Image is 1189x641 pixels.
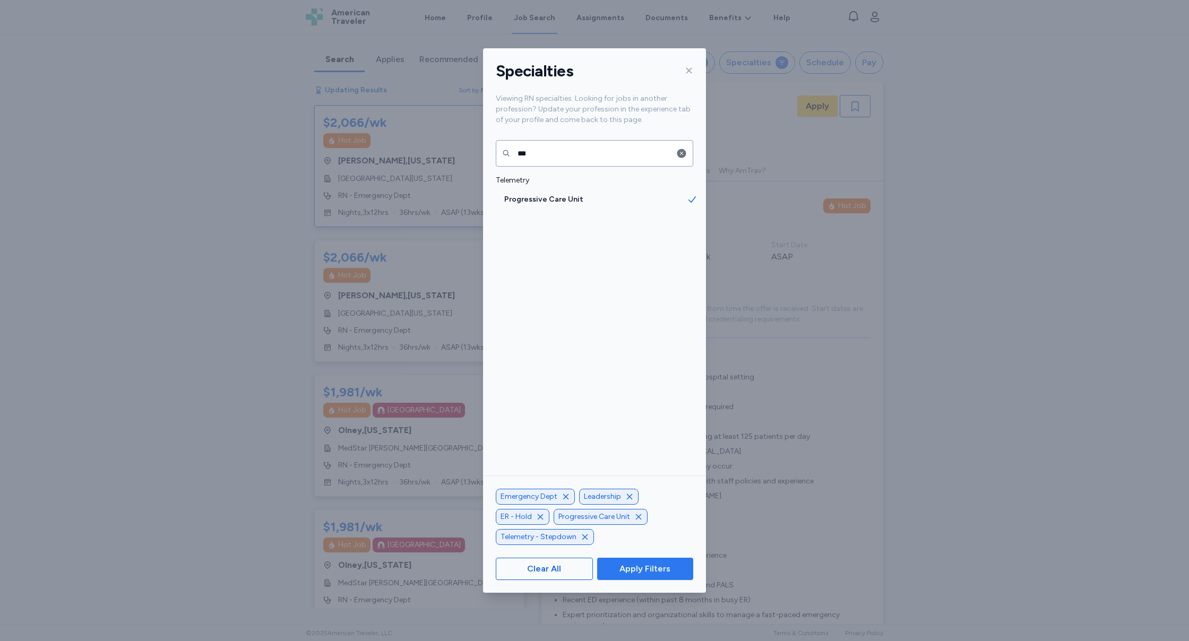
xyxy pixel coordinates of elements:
span: Emergency Dept [501,491,557,502]
button: Apply Filters [597,558,693,580]
span: Clear All [527,562,561,575]
span: Apply Filters [619,562,670,575]
span: Leadership [584,491,621,502]
h1: Specialties [496,61,573,81]
span: Telemetry [496,175,687,186]
span: ER - Hold [501,512,532,522]
span: Progressive Care Unit [504,194,687,205]
button: Clear All [496,558,593,580]
div: Viewing RN specialties. Looking for jobs in another profession? Update your profession in the exp... [483,93,706,138]
span: Progressive Care Unit [558,512,630,522]
span: Telemetry - Stepdown [501,532,576,542]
